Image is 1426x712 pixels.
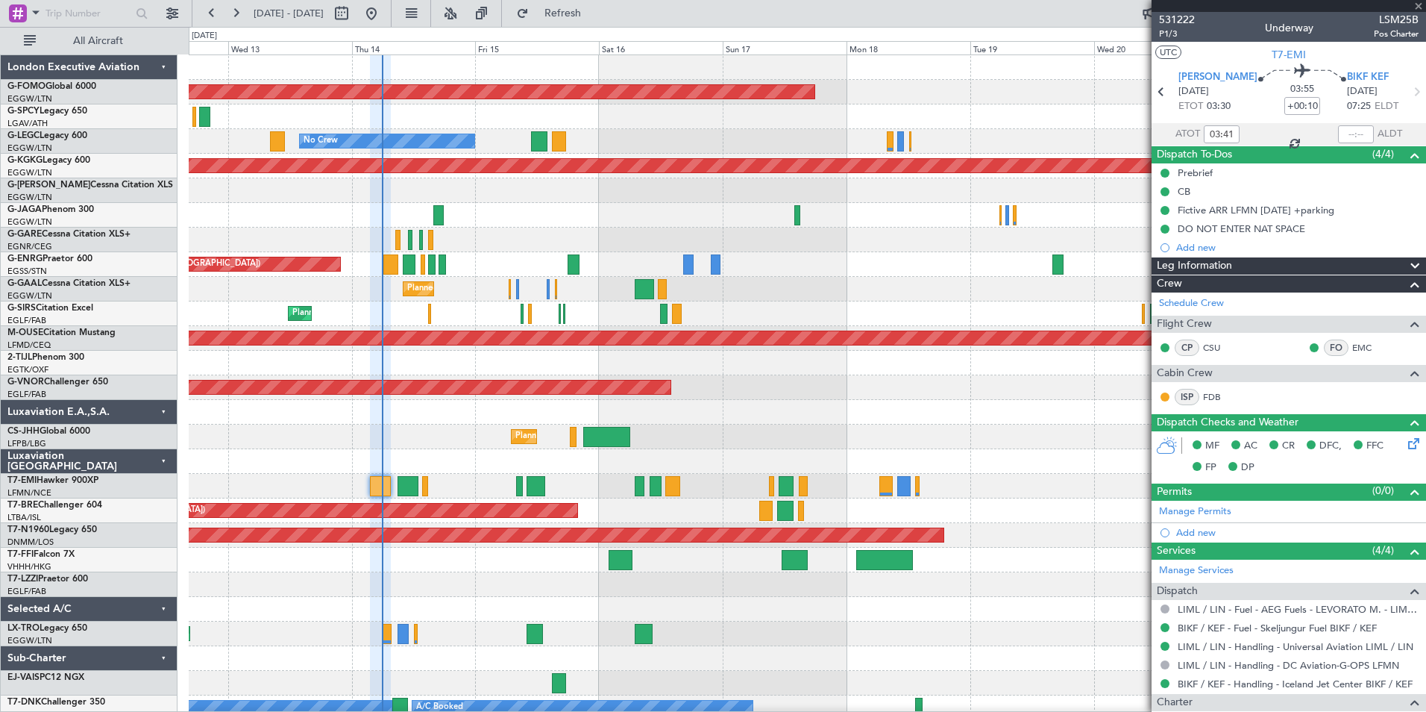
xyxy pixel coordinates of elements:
[7,205,94,214] a: G-JAGAPhenom 300
[1374,12,1419,28] span: LSM25B
[7,635,52,646] a: EGGW/LTN
[7,328,116,337] a: M-OUSECitation Mustang
[7,328,43,337] span: M-OUSE
[7,340,51,351] a: LFMD/CEQ
[1157,365,1213,382] span: Cabin Crew
[1319,439,1342,454] span: DFC,
[7,107,87,116] a: G-SPCYLegacy 650
[45,2,131,25] input: Trip Number
[1272,47,1306,63] span: T7-EMI
[7,181,90,190] span: G-[PERSON_NAME]
[1178,603,1419,616] a: LIML / LIN - Fuel - AEG Fuels - LEVORATO M. - LIML / LIN
[1324,340,1348,356] div: FO
[7,241,52,252] a: EGNR/CEG
[7,192,52,203] a: EGGW/LTN
[1178,70,1257,85] span: [PERSON_NAME]
[1178,204,1334,216] div: Fictive ARR LFMN [DATE] +parking
[1347,84,1378,99] span: [DATE]
[532,8,594,19] span: Refresh
[7,315,46,326] a: EGLF/FAB
[509,1,599,25] button: Refresh
[7,673,84,682] a: EJ-VAISPC12 NGX
[7,167,52,178] a: EGGW/LTN
[7,438,46,449] a: LFPB/LBG
[1282,439,1295,454] span: CR
[292,302,527,325] div: Planned Maint [GEOGRAPHIC_DATA] ([GEOGRAPHIC_DATA])
[7,550,75,559] a: T7-FFIFalcon 7X
[228,41,352,54] div: Wed 13
[1159,12,1195,28] span: 531222
[1178,222,1305,235] div: DO NOT ENTER NAT SPACE
[847,41,970,54] div: Mon 18
[7,353,84,362] a: 2-TIJLPhenom 300
[7,131,40,140] span: G-LEGC
[7,205,42,214] span: G-JAGA
[1372,146,1394,162] span: (4/4)
[7,575,38,584] span: T7-LZZI
[475,41,599,54] div: Fri 15
[1157,257,1232,275] span: Leg Information
[7,673,40,682] span: EJ-VAIS
[1175,389,1199,405] div: ISP
[7,82,45,91] span: G-FOMO
[7,131,87,140] a: G-LEGCLegacy 600
[254,7,324,20] span: [DATE] - [DATE]
[1290,82,1314,97] span: 03:55
[1157,543,1196,560] span: Services
[1378,127,1402,142] span: ALDT
[7,266,47,277] a: EGSS/STN
[515,425,750,448] div: Planned Maint [GEOGRAPHIC_DATA] ([GEOGRAPHIC_DATA])
[7,512,41,523] a: LTBA/ISL
[723,41,847,54] div: Sun 17
[1374,28,1419,40] span: Pos Charter
[16,29,162,53] button: All Aircraft
[1375,99,1398,114] span: ELDT
[407,278,462,300] div: Planned Maint
[1244,439,1257,454] span: AC
[1157,316,1212,333] span: Flight Crew
[1176,241,1419,254] div: Add new
[1265,20,1313,36] div: Underway
[7,561,51,572] a: VHHH/HKG
[1178,678,1413,690] a: BIKF / KEF - Handling - Iceland Jet Center BIKF / KEF
[1207,99,1231,114] span: 03:30
[1157,275,1182,293] span: Crew
[1159,28,1195,40] span: P1/3
[1157,583,1198,600] span: Dispatch
[7,537,54,548] a: DNMM/LOS
[7,624,40,633] span: LX-TRO
[1347,70,1389,85] span: BIKF KEF
[7,93,52,104] a: EGGW/LTN
[1205,439,1219,454] span: MF
[1157,146,1232,163] span: Dispatch To-Dos
[7,476,98,485] a: T7-EMIHawker 900XP
[970,41,1094,54] div: Tue 19
[7,575,88,584] a: T7-LZZIPraetor 600
[7,586,46,597] a: EGLF/FAB
[7,476,37,485] span: T7-EMI
[7,230,42,239] span: G-GARE
[304,130,338,152] div: No Crew
[7,230,131,239] a: G-GARECessna Citation XLS+
[7,698,41,707] span: T7-DNK
[1175,340,1199,356] div: CP
[1203,390,1237,404] a: FDB
[1178,622,1377,634] a: BIKF / KEF - Fuel - Skeljungur Fuel BIKF / KEF
[7,82,96,91] a: G-FOMOGlobal 6000
[1203,341,1237,355] a: CSU
[1366,439,1383,454] span: FFC
[1176,526,1419,539] div: Add new
[7,254,92,263] a: G-ENRGPraetor 600
[1205,460,1216,475] span: FP
[7,698,105,707] a: T7-DNKChallenger 350
[7,254,43,263] span: G-ENRG
[7,118,48,129] a: LGAV/ATH
[1241,460,1254,475] span: DP
[7,624,87,633] a: LX-TROLegacy 650
[7,290,52,302] a: EGGW/LTN
[7,389,46,400] a: EGLF/FAB
[7,525,97,534] a: T7-N1960Legacy 650
[39,36,157,46] span: All Aircraft
[7,156,43,165] span: G-KGKG
[1159,505,1231,519] a: Manage Permits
